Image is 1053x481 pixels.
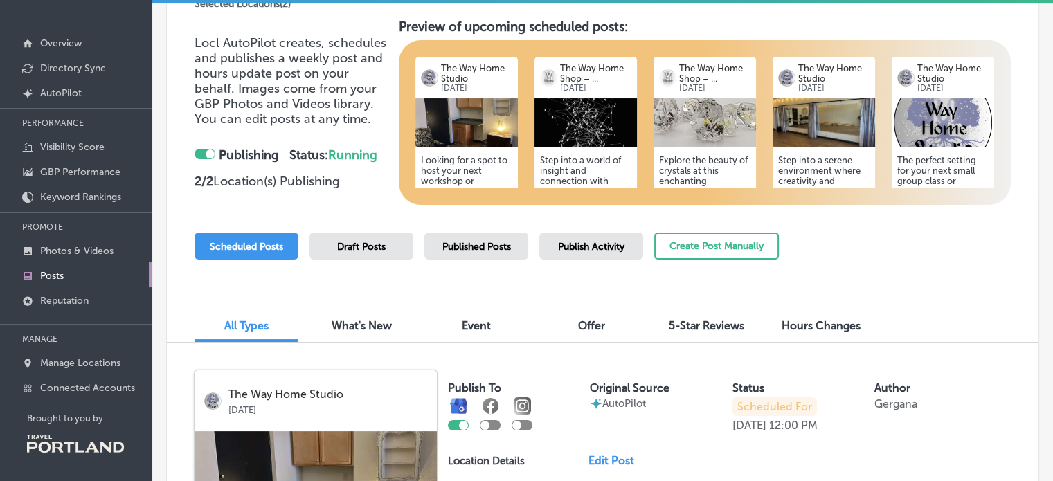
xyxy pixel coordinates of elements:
[195,35,386,111] span: Locl AutoPilot creates, schedules and publishes a weekly post and hours update post on your behal...
[40,62,106,74] p: Directory Sync
[441,63,512,84] p: The Way Home Studio
[448,381,501,394] label: Publish To
[289,147,377,163] strong: Status:
[399,19,1011,35] h3: Preview of upcoming scheduled posts:
[40,295,89,307] p: Reputation
[769,419,818,432] p: 12:00 PM
[210,241,283,253] span: Scheduled Posts
[917,84,989,93] p: [DATE]
[654,98,756,147] img: c6ba928f-d6a0-48d5-96d4-de974afc8a8fHerkimer1.jpg
[778,69,795,87] img: logo
[669,319,744,332] span: 5-Star Reviews
[40,245,114,257] p: Photos & Videos
[588,454,645,467] a: Edit Post
[654,233,779,260] button: Create Post Manually
[228,401,427,415] p: [DATE]
[40,37,82,49] p: Overview
[421,155,512,311] h5: Looking for a spot to host your next workshop or community event? This local yoga studio features...
[732,381,764,394] label: Status
[578,319,605,332] span: Offer
[732,397,817,416] p: Scheduled For
[195,174,388,189] p: Location(s) Publishing
[328,147,377,163] span: Running
[195,111,371,127] span: You can edit posts at any time.
[679,63,750,84] p: The Way Home Shop – ...
[732,419,766,432] p: [DATE]
[40,191,121,203] p: Keyword Rankings
[337,241,386,253] span: Draft Posts
[219,147,279,163] strong: Publishing
[40,357,120,369] p: Manage Locations
[40,270,64,282] p: Posts
[798,63,870,84] p: The Way Home Studio
[40,382,135,394] p: Connected Accounts
[441,84,512,93] p: [DATE]
[421,69,438,87] img: logo
[773,98,875,147] img: 1755494481882cea93-6892-432b-b7a2-39edf3828b97_2024-09-29.jpg
[448,455,525,467] p: Location Details
[40,87,82,99] p: AutoPilot
[679,84,750,93] p: [DATE]
[892,98,994,147] img: 1755494471ebde7313-0d6a-4ffa-8db3-8b307cfc918f_2024-09-29.png
[897,155,989,311] h5: The perfect setting for your next small group class or intimate gathering awaits. With a spacious...
[602,397,646,410] p: AutoPilot
[40,141,105,153] p: Visibility Score
[874,397,917,410] p: Gergana
[332,319,392,332] span: What's New
[540,155,631,311] h5: Step into a world of insight and connection with Akashic Records readings. Each session offers a ...
[659,155,750,311] h5: Explore the beauty of crystals at this enchanting metaphysical shop in SE [GEOGRAPHIC_DATA]. Each...
[560,63,631,84] p: The Way Home Shop – ...
[659,69,676,87] img: logo
[462,319,491,332] span: Event
[782,319,861,332] span: Hours Changes
[590,397,602,410] img: autopilot-icon
[195,174,213,189] strong: 2 / 2
[590,381,669,394] label: Original Source
[917,63,989,84] p: The Way Home Studio
[798,84,870,93] p: [DATE]
[442,241,511,253] span: Published Posts
[560,84,631,93] p: [DATE]
[40,166,120,178] p: GBP Performance
[534,98,637,147] img: 051386bd-1eac-42aa-87ed-52c1d42e983fresource-database-TIUyoNGM0no-unsplash.jpg
[224,319,269,332] span: All Types
[228,388,427,401] p: The Way Home Studio
[415,98,518,147] img: 1755494456665e37fb-f322-45cb-8b62-88694f030548_2024-09-29.jpg
[27,413,152,424] p: Brought to you by
[874,381,910,394] label: Author
[540,69,557,87] img: logo
[778,155,870,311] h5: Step into a serene environment where creativity and connection flow. This yoga studio offers a ve...
[27,435,124,453] img: Travel Portland
[558,241,624,253] span: Publish Activity
[897,69,915,87] img: logo
[204,392,222,410] img: logo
